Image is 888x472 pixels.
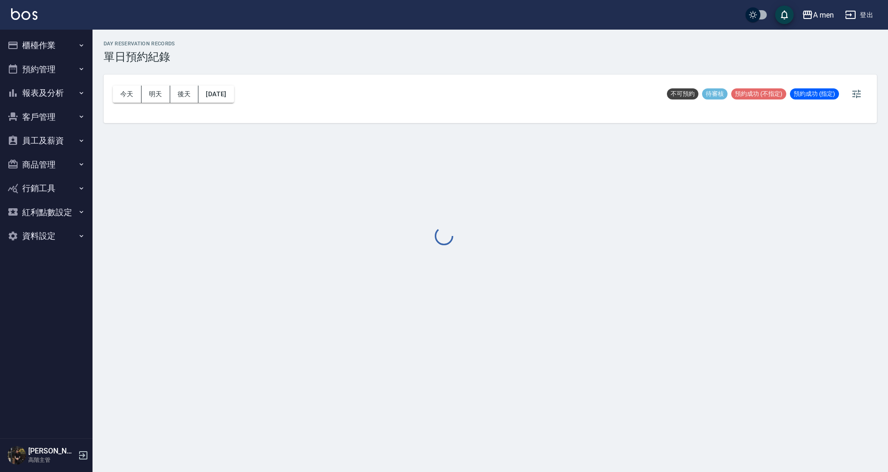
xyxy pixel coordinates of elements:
[4,57,89,81] button: 預約管理
[4,33,89,57] button: 櫃檯作業
[4,176,89,200] button: 行銷工具
[4,224,89,248] button: 資料設定
[11,8,37,20] img: Logo
[7,446,26,465] img: Person
[4,200,89,224] button: 紅利點數設定
[28,456,75,464] p: 高階主管
[798,6,838,25] button: A men
[4,105,89,129] button: 客戶管理
[4,153,89,177] button: 商品管理
[4,129,89,153] button: 員工及薪資
[775,6,794,24] button: save
[841,6,877,24] button: 登出
[28,447,75,456] h5: [PERSON_NAME]
[4,81,89,105] button: 報表及分析
[813,9,834,21] div: A men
